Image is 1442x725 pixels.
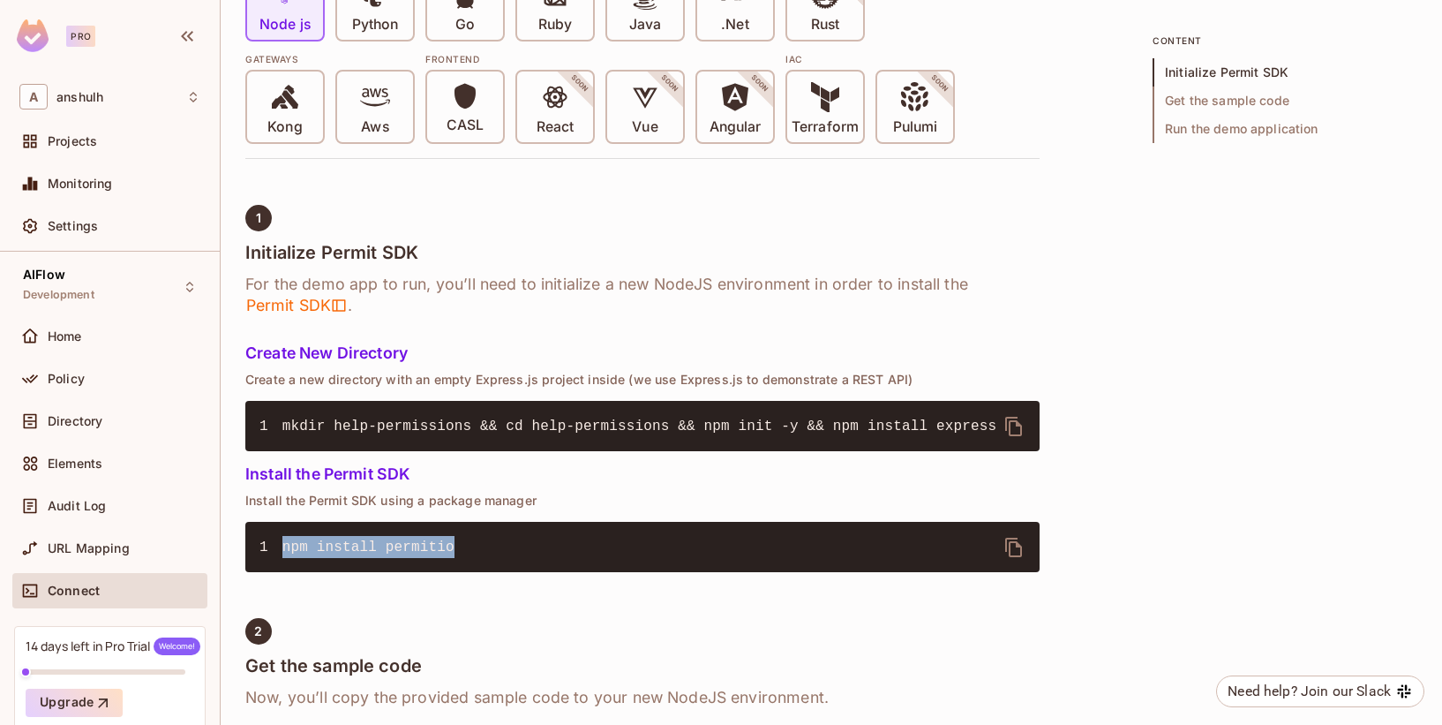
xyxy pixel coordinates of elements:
h4: Get the sample code [245,655,1040,676]
span: Connect [48,584,100,598]
span: npm install permitio [282,540,454,555]
button: delete [993,526,1035,569]
span: SOON [725,49,794,118]
p: Go [455,16,475,34]
div: 14 days left in Pro Trial [26,638,200,655]
span: 2 [254,624,262,638]
span: 1 [259,416,282,437]
span: SOON [905,49,974,118]
span: mkdir help-permissions && cd help-permissions && npm init -y && npm install express [282,419,996,434]
button: Upgrade [26,689,123,717]
p: Vue [632,118,657,136]
button: delete [993,405,1035,448]
h4: Initialize Permit SDK [245,242,1040,263]
span: Directory [48,414,102,428]
span: SOON [545,49,614,118]
p: Java [629,16,661,34]
div: Need help? Join our Slack [1228,681,1391,702]
p: Angular [710,118,762,136]
p: Aws [361,118,388,136]
p: Node js [259,16,311,34]
span: Permit SDK [245,295,348,316]
span: Development [23,288,94,302]
span: Settings [48,219,98,233]
img: SReyMgAAAABJRU5ErkJggg== [17,19,49,52]
p: Install the Permit SDK using a package manager [245,494,1040,508]
span: Welcome! [154,638,200,655]
span: Projects [48,134,97,148]
p: React [537,118,574,136]
h6: For the demo app to run, you’ll need to initialize a new NodeJS environment in order to install t... [245,274,1040,316]
span: AIFlow [23,268,65,282]
div: Gateways [245,52,415,66]
p: content [1153,34,1417,48]
h5: Create New Directory [245,344,1040,362]
p: Create a new directory with an empty Express.js project inside (we use Express.js to demonstrate ... [245,373,1040,387]
span: Audit Log [48,499,106,513]
h6: Now, you’ll copy the provided sample code to your new NodeJS environment. [245,687,1040,708]
p: .Net [721,16,748,34]
p: Ruby [538,16,572,34]
p: Terraform [792,118,859,136]
span: Run the demo application [1153,115,1417,143]
div: Pro [66,26,95,47]
span: A [19,84,48,110]
span: Get the sample code [1153,87,1417,115]
span: 1 [256,211,261,225]
h5: Install the Permit SDK [245,465,1040,483]
span: 1 [259,537,282,558]
p: CASL [447,117,484,134]
p: Kong [267,118,302,136]
p: Pulumi [893,118,937,136]
span: Home [48,329,82,344]
div: IAC [785,52,955,66]
span: Policy [48,372,85,386]
div: Frontend [425,52,775,66]
span: Workspace: anshulh [56,90,103,104]
span: SOON [635,49,704,118]
span: Elements [48,457,102,471]
span: Initialize Permit SDK [1153,58,1417,87]
span: URL Mapping [48,541,130,555]
p: Rust [811,16,839,34]
span: Monitoring [48,177,113,191]
p: Python [352,16,398,34]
